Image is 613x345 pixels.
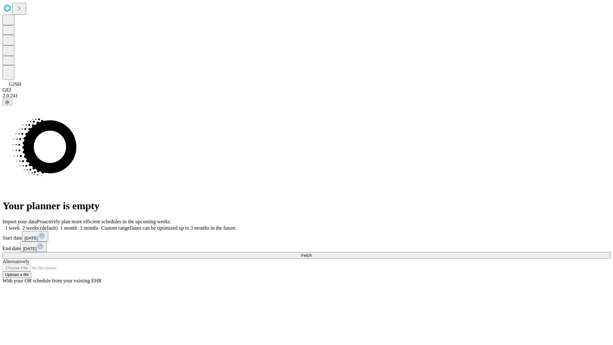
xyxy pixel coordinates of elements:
button: @ [3,99,12,105]
div: End date [3,241,610,252]
div: GEI [3,87,610,93]
span: [DATE] [23,246,36,251]
h1: Your planner is empty [3,200,610,212]
button: [DATE] [22,231,48,241]
div: Start date [3,231,610,241]
button: [DATE] [20,241,47,252]
div: 2.0.241 [3,93,610,99]
span: Proactively plan more efficient schedules in the upcoming weeks. [37,219,171,224]
button: Upload a file [3,271,31,278]
span: @ [5,100,10,104]
span: Import your data [3,219,37,224]
button: Fetch [3,252,610,259]
span: 1 month [60,225,77,231]
span: Dates can be optimized up to 3 months in the future. [130,225,237,231]
span: 2 weeks (default) [22,225,58,231]
span: With your OR schedule from your existing EHR [3,278,102,283]
span: 3 months [80,225,99,231]
span: Fetch [301,253,312,258]
span: [DATE] [25,236,38,241]
span: GJSH [9,81,21,87]
span: 1 week [5,225,20,231]
span: Custom range [101,225,130,231]
span: Alternatively [3,259,29,264]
